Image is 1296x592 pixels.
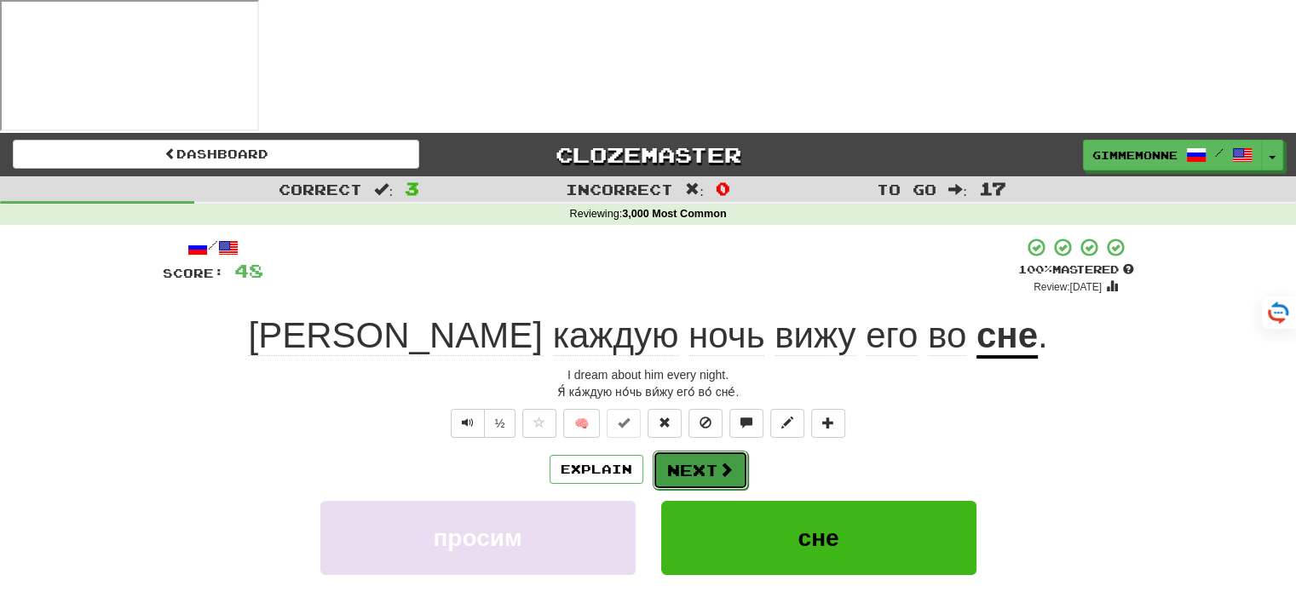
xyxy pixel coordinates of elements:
[811,409,845,438] button: Add to collection (alt+a)
[163,366,1134,383] div: I dream about him every night.
[522,409,556,438] button: Favorite sentence (alt+f)
[1083,140,1262,170] a: Gimmemonne /
[622,208,726,220] strong: 3,000 Most Common
[716,178,730,198] span: 0
[1018,262,1134,278] div: Mastered
[163,383,1134,400] div: Я́ ка́ждую но́чь ви́жу его́ во́ сне́.
[688,409,723,438] button: Ignore sentence (alt+i)
[1092,147,1178,163] span: Gimmemonne
[1038,315,1048,355] span: .
[553,315,679,356] span: каждую
[607,409,641,438] button: Set this sentence to 100% Mastered (alt+m)
[948,182,967,197] span: :
[979,178,1006,198] span: 17
[163,266,224,280] span: Score:
[798,525,838,551] span: сне
[685,182,704,197] span: :
[648,409,682,438] button: Reset to 0% Mastered (alt+r)
[775,315,855,356] span: вижу
[1034,281,1102,293] small: Review: [DATE]
[374,182,393,197] span: :
[320,501,636,575] button: просим
[447,409,516,438] div: Text-to-speech controls
[405,178,419,198] span: 3
[13,140,419,169] a: Dashboard
[248,315,542,356] span: [PERSON_NAME]
[877,181,936,198] span: To go
[688,315,764,356] span: ночь
[445,140,851,170] a: Clozemaster
[729,409,763,438] button: Discuss sentence (alt+u)
[279,181,362,198] span: Correct
[1018,262,1052,276] span: 100 %
[1215,147,1224,158] span: /
[563,409,600,438] button: 🧠
[566,181,673,198] span: Incorrect
[770,409,804,438] button: Edit sentence (alt+d)
[550,455,643,484] button: Explain
[234,260,263,281] span: 48
[976,315,1038,359] u: сне
[661,501,976,575] button: сне
[866,315,918,356] span: его
[928,315,966,356] span: во
[163,237,263,258] div: /
[433,525,521,551] span: просим
[484,409,516,438] button: ½
[451,409,485,438] button: Play sentence audio (ctl+space)
[653,451,748,490] button: Next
